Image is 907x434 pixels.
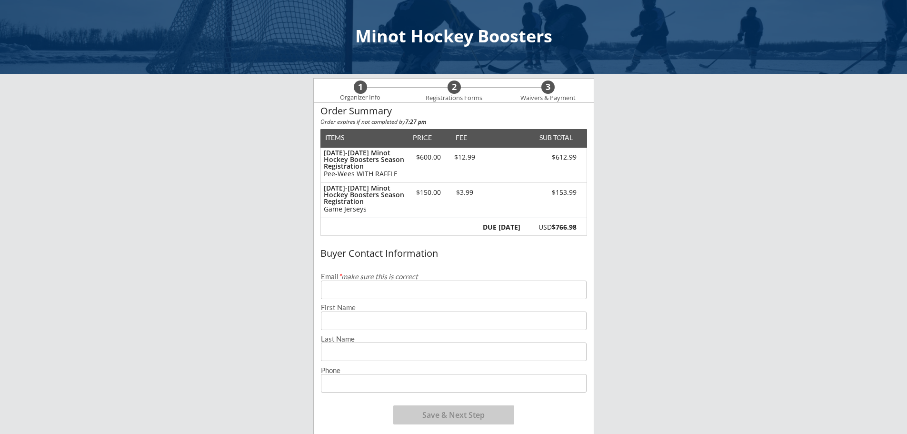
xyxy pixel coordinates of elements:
[405,118,426,126] strong: 7:27 pm
[541,82,555,92] div: 3
[320,119,587,125] div: Order expires if not completed by
[515,94,581,102] div: Waivers & Payment
[354,82,367,92] div: 1
[449,189,481,196] div: $3.99
[526,224,577,231] div: USD
[339,272,418,281] em: make sure this is correct
[552,222,577,232] strong: $766.98
[321,335,587,343] div: Last Name
[409,134,437,141] div: PRICE
[324,150,404,170] div: [DATE]-[DATE] Minot Hockey Boosters Season Registration
[320,106,587,116] div: Order Summary
[449,134,474,141] div: FEE
[10,28,897,45] div: Minot Hockey Boosters
[324,171,404,177] div: Pee-Wees WITH RAFFLE
[481,224,520,231] div: DUE [DATE]
[409,189,449,196] div: $150.00
[448,82,461,92] div: 2
[421,94,487,102] div: Registrations Forms
[321,304,587,311] div: First Name
[320,248,587,259] div: Buyer Contact Information
[536,134,573,141] div: SUB TOTAL
[334,94,387,101] div: Organizer Info
[393,405,514,424] button: Save & Next Step
[523,189,577,196] div: $153.99
[321,273,587,280] div: Email
[449,154,481,161] div: $12.99
[409,154,449,161] div: $600.00
[324,206,404,212] div: Game Jerseys
[523,154,577,161] div: $612.99
[321,367,587,374] div: Phone
[324,185,404,205] div: [DATE]-[DATE] Minot Hockey Boosters Season Registration
[325,134,359,141] div: ITEMS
